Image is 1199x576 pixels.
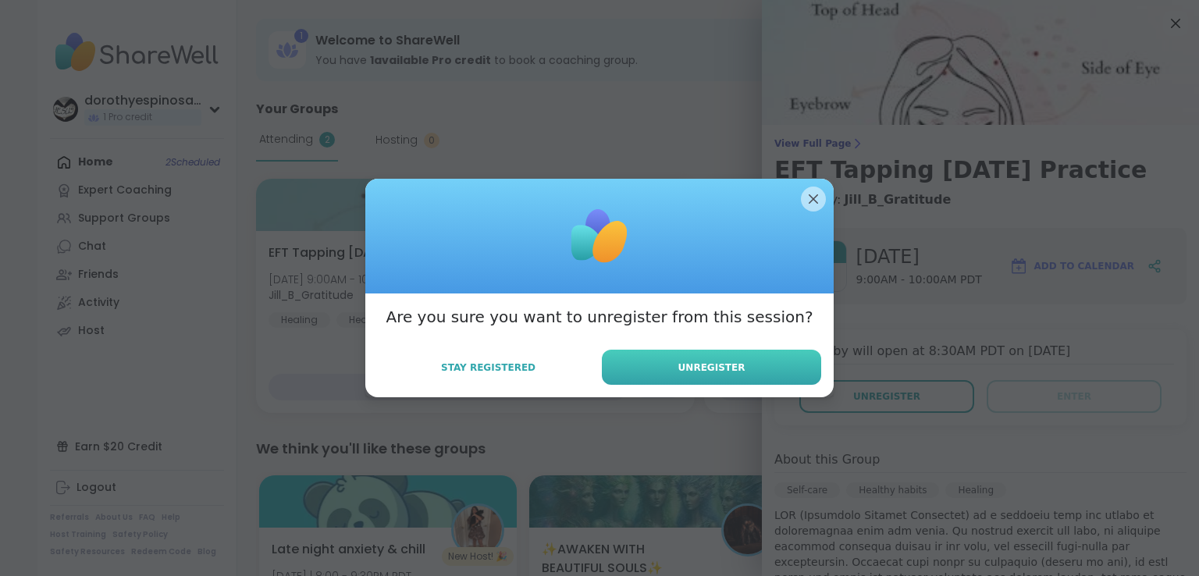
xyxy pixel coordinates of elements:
[441,361,535,375] span: Stay Registered
[602,350,821,385] button: Unregister
[678,361,745,375] span: Unregister
[378,351,599,384] button: Stay Registered
[386,306,813,328] h3: Are you sure you want to unregister from this session?
[560,197,639,276] img: ShareWell Logomark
